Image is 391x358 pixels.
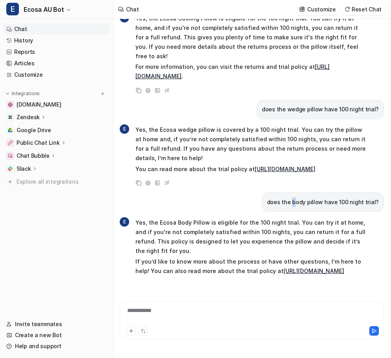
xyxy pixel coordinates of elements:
[307,5,335,13] p: Customize
[297,4,339,15] button: Customize
[3,176,110,187] a: Explore all integrations
[3,330,110,341] a: Create a new Bot
[284,268,344,274] a: [URL][DOMAIN_NAME]
[12,90,40,97] p: Integrations
[17,113,40,121] p: Zendesk
[342,4,385,15] button: Reset Chat
[8,140,13,145] img: Public Chat Link
[3,69,110,80] a: Customize
[24,4,64,15] span: Ecosa AU Bot
[135,257,366,276] p: If you’d like to know more about the process or have other questions, I’m here to help! You can a...
[262,105,379,114] p: does the wedge pillow have 100 night trial?
[17,101,61,109] span: [DOMAIN_NAME]
[8,166,13,171] img: Slack
[3,319,110,330] a: Invite teammates
[135,218,366,256] p: Yes, the Ecosa Body Pillow is eligible for the 100 night trial. You can try it at home, and if yo...
[3,90,42,98] button: Integrations
[135,62,366,81] p: For more information, you can visit the returns and trial policy at .
[6,3,19,15] span: E
[8,115,13,120] img: Zendesk
[6,178,14,186] img: explore all integrations
[135,125,366,163] p: Yes, the Ecosa wedge pillow is covered by a 100 night trial. You can try the pillow at home and, ...
[120,124,129,134] span: E
[8,102,13,107] img: www.ecosa.com.au
[3,125,110,136] a: Google DriveGoogle Drive
[17,152,50,160] p: Chat Bubble
[17,165,31,173] p: Slack
[3,341,110,352] a: Help and support
[3,24,110,35] a: Chat
[3,46,110,57] a: Reports
[3,99,110,110] a: www.ecosa.com.au[DOMAIN_NAME]
[100,91,106,96] img: menu_add.svg
[135,164,366,174] p: You can read more about the trial policy at
[17,126,51,134] span: Google Drive
[8,128,13,133] img: Google Drive
[3,58,110,69] a: Articles
[135,14,366,61] p: Yes, the Ecosa Cooling Pillow is eligible for the 100 night trial. You can try it at home, and if...
[120,217,129,227] span: E
[17,139,60,147] p: Public Chat Link
[255,166,315,172] a: [URL][DOMAIN_NAME]
[5,91,10,96] img: expand menu
[17,175,107,188] span: Explore all integrations
[299,6,305,12] img: customize
[267,197,379,207] p: does the body pillow have 100 night trial?
[8,153,13,158] img: Chat Bubble
[126,5,139,13] div: Chat
[345,6,350,12] img: reset
[3,35,110,46] a: History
